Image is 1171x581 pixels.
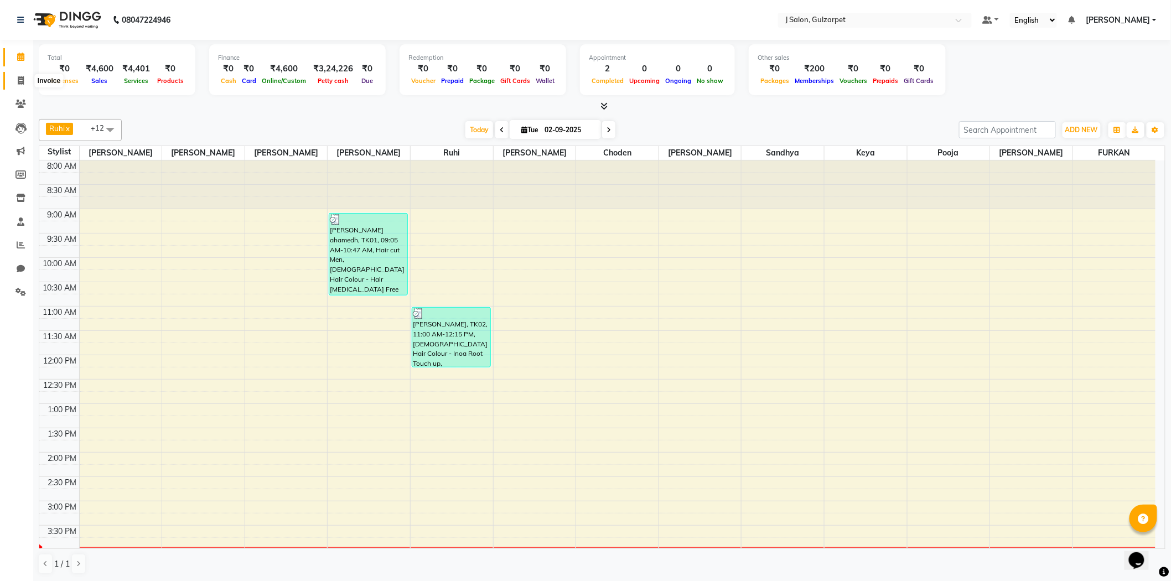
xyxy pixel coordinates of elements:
[154,77,186,85] span: Products
[901,77,937,85] span: Gift Cards
[245,146,328,160] span: [PERSON_NAME]
[46,453,79,464] div: 2:00 PM
[694,77,726,85] span: No show
[467,77,498,85] span: Package
[694,63,726,75] div: 0
[46,526,79,537] div: 3:30 PM
[48,53,186,63] div: Total
[901,63,937,75] div: ₹0
[792,77,837,85] span: Memberships
[408,53,557,63] div: Redemption
[742,146,824,160] span: Sandhya
[589,77,626,85] span: Completed
[89,77,111,85] span: Sales
[42,355,79,367] div: 12:00 PM
[259,63,309,75] div: ₹4,600
[837,77,870,85] span: Vouchers
[42,380,79,391] div: 12:30 PM
[81,63,118,75] div: ₹4,600
[494,146,576,160] span: [PERSON_NAME]
[121,77,151,85] span: Services
[239,77,259,85] span: Card
[1086,14,1150,26] span: [PERSON_NAME]
[259,77,309,85] span: Online/Custom
[41,307,79,318] div: 11:00 AM
[1065,126,1098,134] span: ADD NEW
[990,146,1072,160] span: [PERSON_NAME]
[328,146,410,160] span: [PERSON_NAME]
[825,146,907,160] span: Keya
[662,63,694,75] div: 0
[359,77,376,85] span: Due
[498,77,533,85] span: Gift Cards
[411,146,493,160] span: Ruhi
[46,404,79,416] div: 1:00 PM
[28,4,104,35] img: logo
[41,258,79,269] div: 10:00 AM
[45,160,79,172] div: 8:00 AM
[357,63,377,75] div: ₹0
[46,477,79,489] div: 2:30 PM
[870,77,901,85] span: Prepaids
[80,146,162,160] span: [PERSON_NAME]
[65,124,70,133] a: x
[758,53,937,63] div: Other sales
[1125,537,1160,570] iframe: chat widget
[39,146,79,158] div: Stylist
[498,63,533,75] div: ₹0
[218,53,377,63] div: Finance
[1073,146,1156,160] span: FURKAN
[35,74,63,87] div: Invoice
[46,501,79,513] div: 3:00 PM
[576,146,659,160] span: Choden
[837,63,870,75] div: ₹0
[758,77,792,85] span: Packages
[533,63,557,75] div: ₹0
[589,53,726,63] div: Appointment
[519,126,541,134] span: Tue
[662,77,694,85] span: Ongoing
[329,214,407,295] div: [PERSON_NAME] ahamedh, TK01, 09:05 AM-10:47 AM, Hair cut Men,[DEMOGRAPHIC_DATA] Hair Colour - Hai...
[408,63,438,75] div: ₹0
[758,63,792,75] div: ₹0
[533,77,557,85] span: Wallet
[218,77,239,85] span: Cash
[467,63,498,75] div: ₹0
[41,282,79,294] div: 10:30 AM
[1063,122,1101,138] button: ADD NEW
[315,77,351,85] span: Petty cash
[48,63,81,75] div: ₹0
[45,185,79,196] div: 8:30 AM
[91,123,112,132] span: +12
[122,4,170,35] b: 08047224946
[908,146,990,160] span: pooja
[239,63,259,75] div: ₹0
[45,209,79,221] div: 9:00 AM
[465,121,493,138] span: Today
[438,63,467,75] div: ₹0
[870,63,901,75] div: ₹0
[46,428,79,440] div: 1:30 PM
[408,77,438,85] span: Voucher
[438,77,467,85] span: Prepaid
[412,308,490,367] div: [PERSON_NAME], TK02, 11:00 AM-12:15 PM, [DEMOGRAPHIC_DATA] Hair Colour - Inoa Root Touch up,[DEMO...
[541,122,597,138] input: 2025-09-02
[218,63,239,75] div: ₹0
[54,558,70,570] span: 1 / 1
[154,63,186,75] div: ₹0
[792,63,837,75] div: ₹200
[162,146,245,160] span: [PERSON_NAME]
[626,63,662,75] div: 0
[626,77,662,85] span: Upcoming
[45,234,79,245] div: 9:30 AM
[49,124,65,133] span: Ruhi
[589,63,626,75] div: 2
[309,63,357,75] div: ₹3,24,226
[959,121,1056,138] input: Search Appointment
[41,331,79,343] div: 11:30 AM
[118,63,154,75] div: ₹4,401
[659,146,742,160] span: [PERSON_NAME]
